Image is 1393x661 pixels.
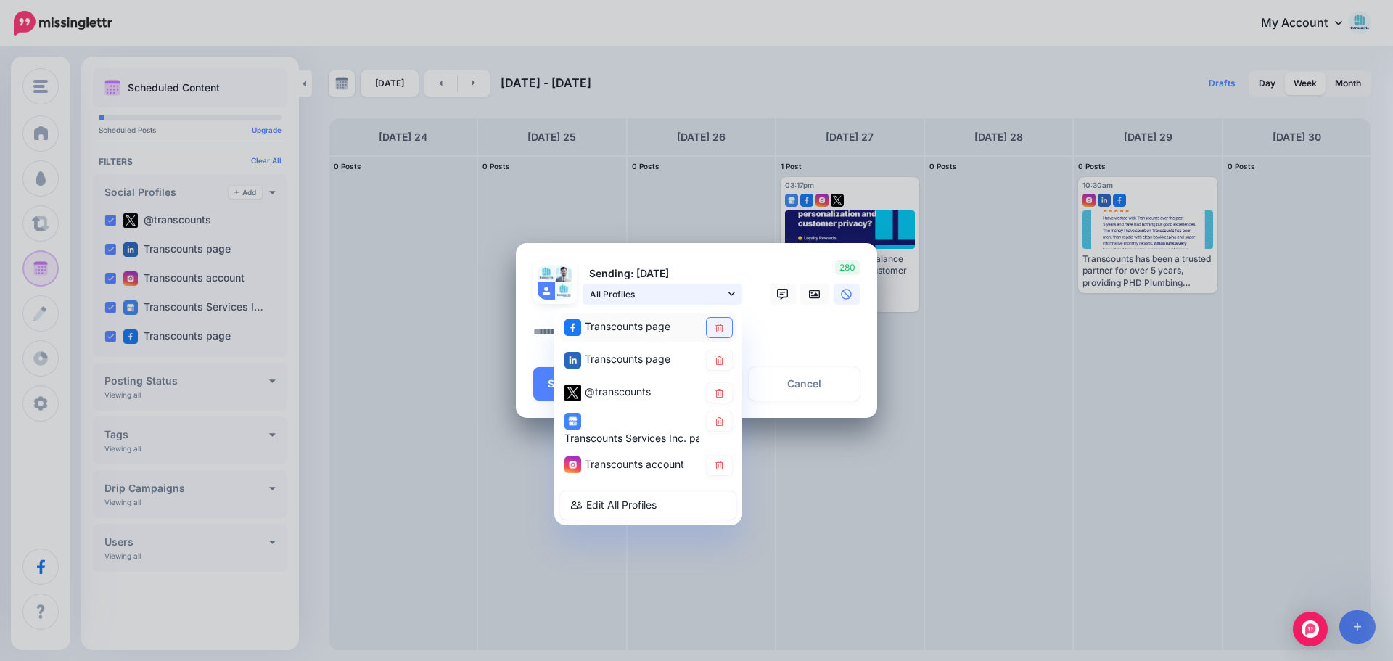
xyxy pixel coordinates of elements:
[564,456,581,473] img: instagram-square.png
[835,260,860,275] span: 280
[538,282,555,300] img: user_default_image.png
[585,385,651,398] span: @transcounts
[555,265,572,282] img: 1715705739282-77810.png
[585,458,684,470] span: Transcounts account
[585,353,670,365] span: Transcounts page
[1293,612,1328,646] div: Open Intercom Messenger
[585,320,670,332] span: Transcounts page
[533,367,623,401] button: Schedule
[538,265,555,282] img: 277354160_303212145291361_9196144354521383008_n-bsa134811.jpg
[583,266,742,282] p: Sending: [DATE]
[564,432,714,444] span: Transcounts Services Inc. page
[564,352,581,369] img: linkedin-square.png
[564,413,581,430] img: google_business-square.png
[749,367,860,401] a: Cancel
[555,282,572,300] img: 4DbpiDqH-77814.jpg
[548,379,594,389] span: Schedule
[590,287,725,302] span: All Profiles
[583,284,742,305] a: All Profiles
[564,319,581,336] img: facebook-square.png
[560,491,736,520] a: Edit All Profiles
[564,385,581,401] img: twitter-square.png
